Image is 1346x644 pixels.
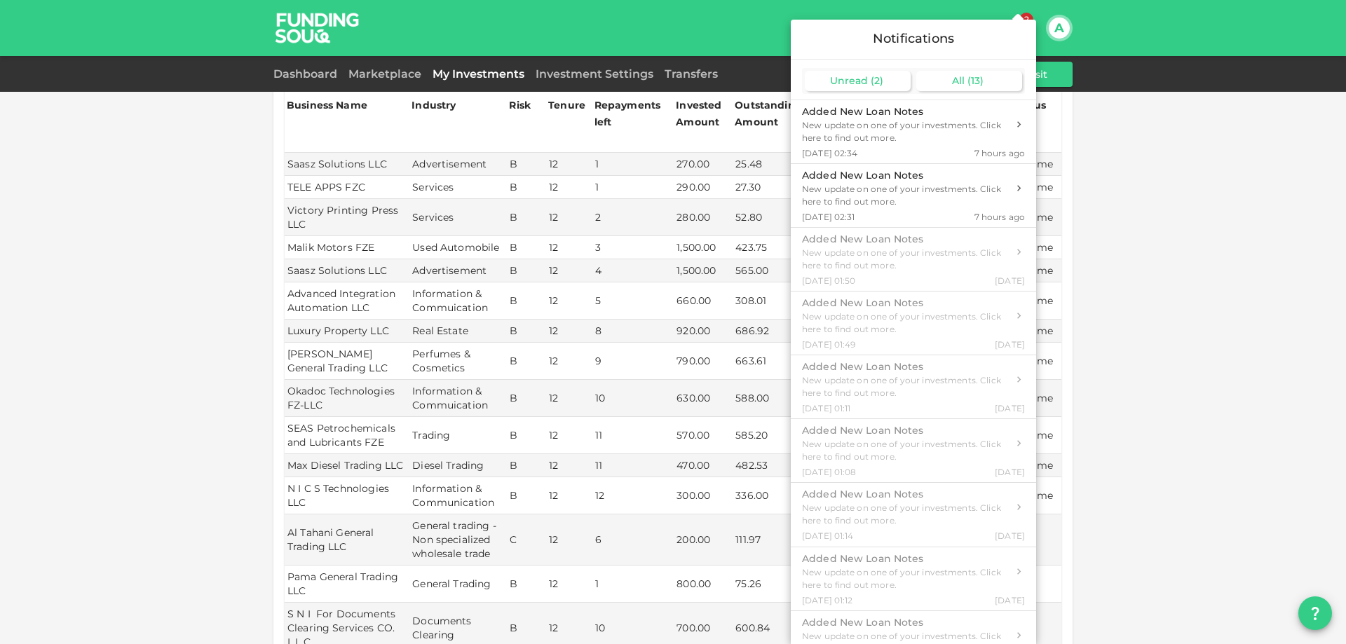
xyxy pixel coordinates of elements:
[802,183,1007,208] div: New update on one of your investments. Click here to find out more.
[802,466,857,478] span: [DATE] 01:08
[802,147,858,159] span: [DATE] 02:34
[802,310,1007,336] div: New update on one of your investments. Click here to find out more.
[802,530,854,542] span: [DATE] 01:14
[871,74,883,87] span: ( 2 )
[802,487,1007,502] div: Added New Loan Notes
[830,74,868,87] span: Unread
[802,594,853,606] span: [DATE] 01:12
[802,232,1007,247] div: Added New Loan Notes
[995,530,1025,542] span: [DATE]
[802,104,1007,119] div: Added New Loan Notes
[802,338,856,350] span: [DATE] 01:49
[802,211,855,223] span: [DATE] 02:31
[802,296,1007,310] div: Added New Loan Notes
[974,211,1025,223] span: 7 hours ago
[802,374,1007,399] div: New update on one of your investments. Click here to find out more.
[802,502,1007,527] div: New update on one of your investments. Click here to find out more.
[802,275,856,287] span: [DATE] 01:50
[995,338,1025,350] span: [DATE]
[995,402,1025,414] span: [DATE]
[802,247,1007,272] div: New update on one of your investments. Click here to find out more.
[995,594,1025,606] span: [DATE]
[952,74,965,87] span: All
[802,359,1007,374] div: Added New Loan Notes
[967,74,984,87] span: ( 13 )
[995,466,1025,478] span: [DATE]
[802,438,1007,463] div: New update on one of your investments. Click here to find out more.
[802,566,1007,591] div: New update on one of your investments. Click here to find out more.
[974,147,1025,159] span: 7 hours ago
[802,551,1007,566] div: Added New Loan Notes
[802,402,851,414] span: [DATE] 01:11
[802,423,1007,438] div: Added New Loan Notes
[995,275,1025,287] span: [DATE]
[802,168,1007,183] div: Added New Loan Notes
[873,31,954,46] span: Notifications
[802,615,1007,630] div: Added New Loan Notes
[802,119,1007,144] div: New update on one of your investments. Click here to find out more.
